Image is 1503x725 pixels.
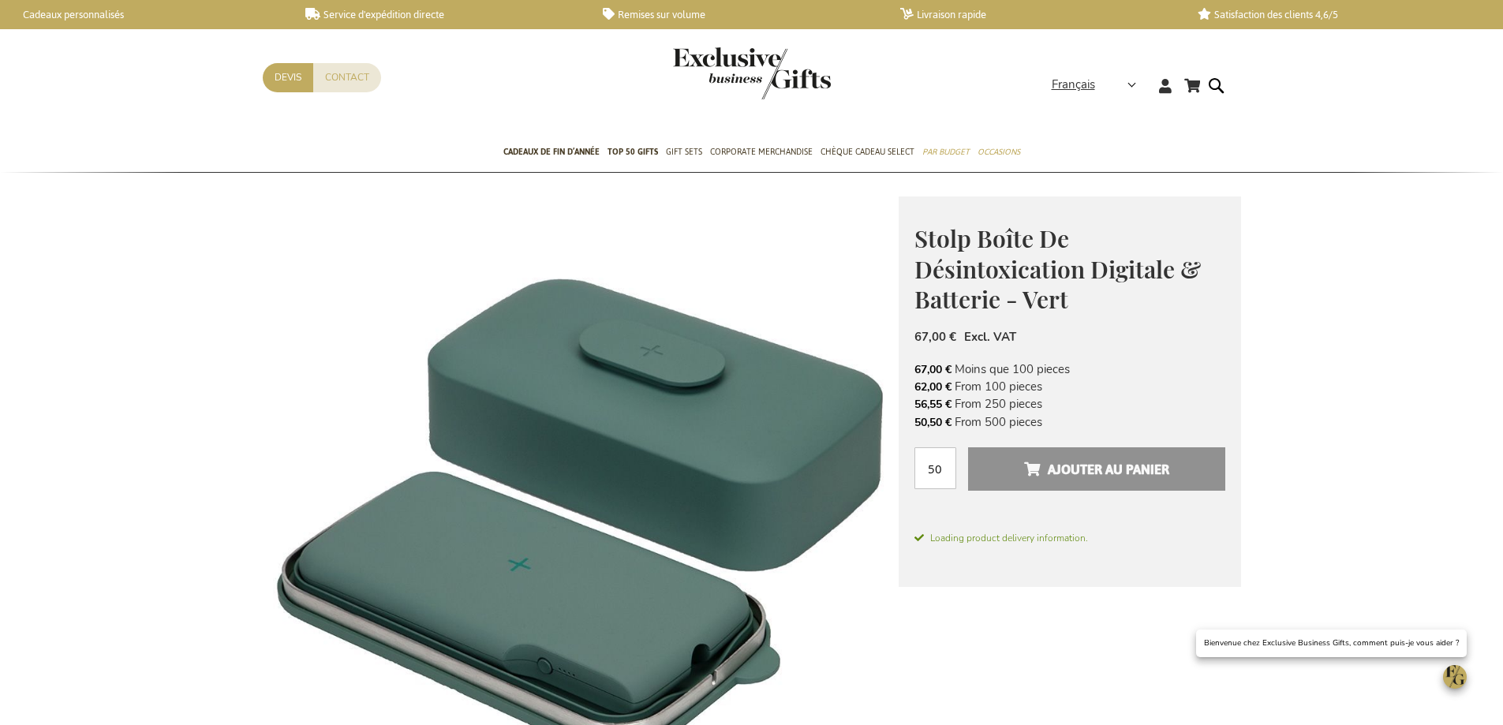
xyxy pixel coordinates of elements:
a: store logo [673,47,752,99]
a: Contact [313,63,381,92]
a: Remises sur volume [603,8,875,21]
span: Excl. VAT [964,329,1016,345]
span: Chèque Cadeau Select [821,144,914,160]
li: Moins que 100 pieces [914,361,1225,378]
a: Livraison rapide [900,8,1172,21]
span: 56,55 € [914,397,952,412]
img: Exclusive Business gifts logo [673,47,831,99]
a: Satisfaction des clients 4,6/5 [1198,8,1470,21]
span: 67,00 € [914,329,956,345]
li: From 500 pieces [914,413,1225,431]
span: 62,00 € [914,379,952,394]
a: Cadeaux personnalisés [8,8,280,21]
a: Service d'expédition directe [305,8,578,21]
a: TOP 50 Gifts [608,133,658,173]
a: Occasions [978,133,1020,173]
a: Cadeaux de fin d’année [503,133,600,173]
span: Occasions [978,144,1020,160]
li: From 100 pieces [914,378,1225,395]
a: Gift Sets [666,133,702,173]
span: TOP 50 Gifts [608,144,658,160]
span: Cadeaux de fin d’année [503,144,600,160]
span: Corporate Merchandise [710,144,813,160]
a: Corporate Merchandise [710,133,813,173]
span: 67,00 € [914,362,952,377]
a: Par budget [922,133,970,173]
span: Par budget [922,144,970,160]
input: Qté [914,447,956,489]
span: 50,50 € [914,415,952,430]
a: Chèque Cadeau Select [821,133,914,173]
span: Gift Sets [666,144,702,160]
span: Stolp Boîte De Désintoxication Digitale & Batterie - Vert [914,222,1201,315]
span: Français [1052,76,1095,94]
span: Loading product delivery information. [914,531,1225,545]
a: Devis [263,63,313,92]
li: From 250 pieces [914,395,1225,413]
